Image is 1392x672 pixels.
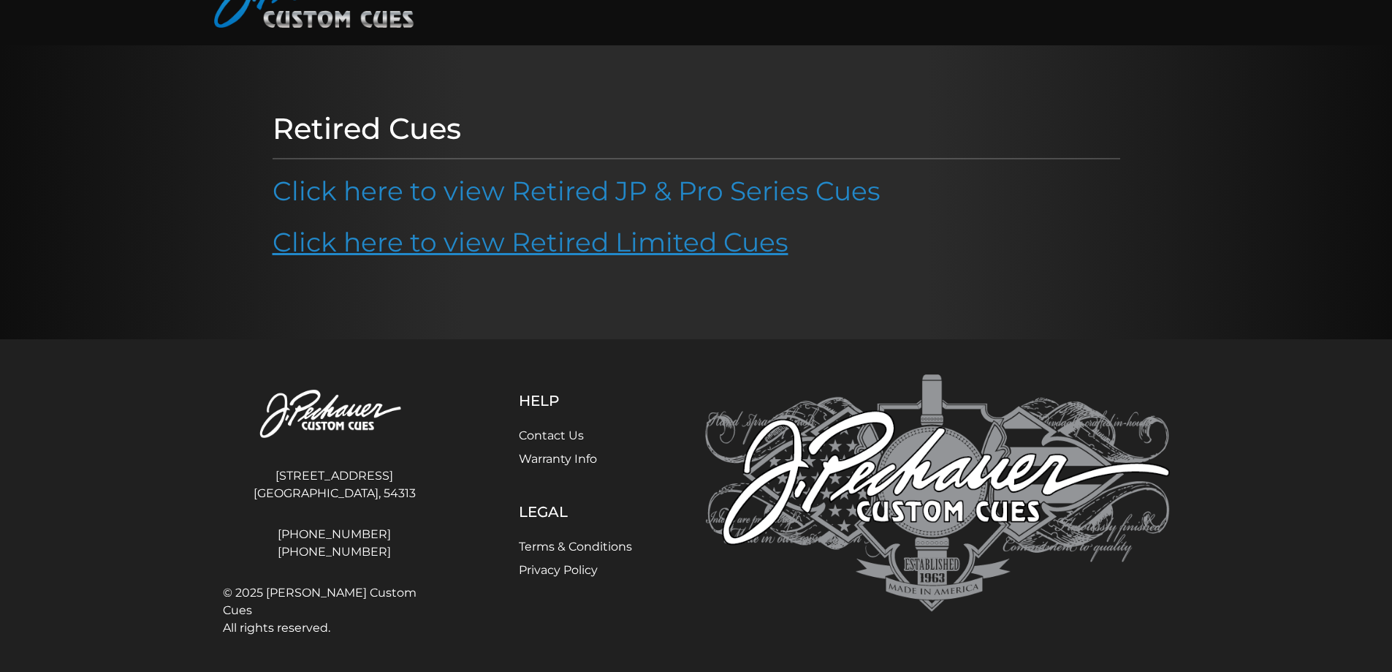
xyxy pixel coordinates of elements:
[519,452,597,466] a: Warranty Info
[223,584,446,637] span: © 2025 [PERSON_NAME] Custom Cues All rights reserved.
[273,175,881,207] a: Click here to view Retired JP & Pro Series Cues
[223,374,446,456] img: Pechauer Custom Cues
[519,563,598,577] a: Privacy Policy
[273,111,1120,146] h1: Retired Cues
[223,543,446,561] a: [PHONE_NUMBER]
[223,526,446,543] a: [PHONE_NUMBER]
[273,226,788,258] a: Click here to view Retired Limited Cues
[519,503,632,521] h5: Legal
[519,392,632,409] h5: Help
[519,540,632,554] a: Terms & Conditions
[223,461,446,508] address: [STREET_ADDRESS] [GEOGRAPHIC_DATA], 54313
[519,429,584,442] a: Contact Us
[705,374,1170,612] img: Pechauer Custom Cues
